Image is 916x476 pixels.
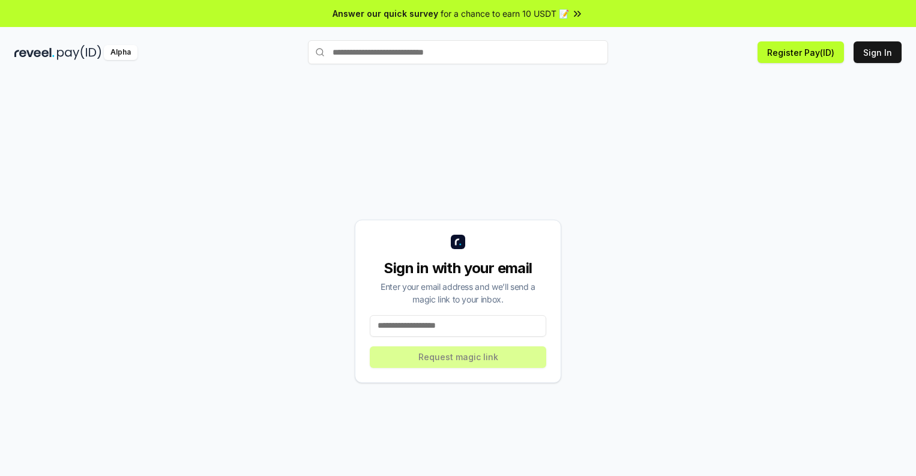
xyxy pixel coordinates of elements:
div: Alpha [104,45,137,60]
span: for a chance to earn 10 USDT 📝 [441,7,569,20]
button: Sign In [854,41,902,63]
button: Register Pay(ID) [758,41,844,63]
div: Enter your email address and we’ll send a magic link to your inbox. [370,280,546,306]
img: logo_small [451,235,465,249]
img: reveel_dark [14,45,55,60]
div: Sign in with your email [370,259,546,278]
span: Answer our quick survey [333,7,438,20]
img: pay_id [57,45,101,60]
